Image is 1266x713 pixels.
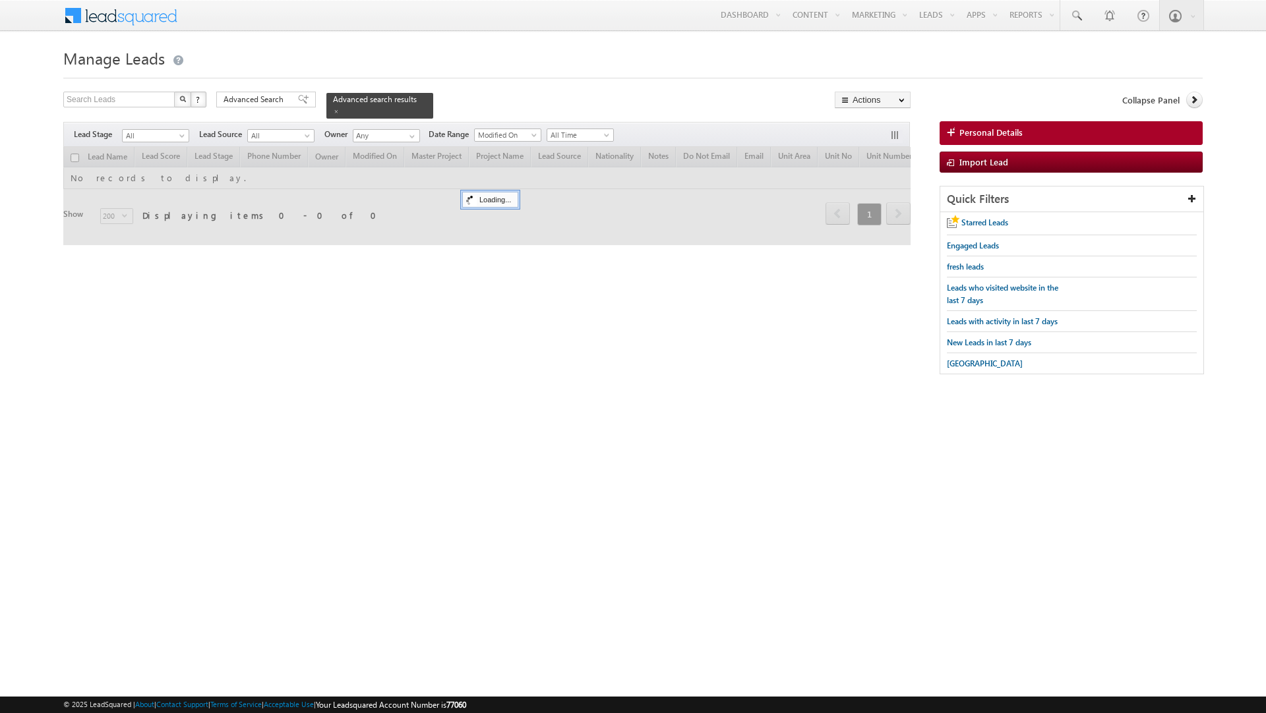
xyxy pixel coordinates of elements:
[947,337,1031,347] span: New Leads in last 7 days
[224,94,287,105] span: Advanced Search
[1122,94,1180,106] span: Collapse Panel
[123,130,185,142] span: All
[547,129,610,141] span: All Time
[248,130,311,142] span: All
[475,129,537,141] span: Modified On
[947,262,984,271] span: fresh leads
[135,700,154,708] a: About
[316,700,466,710] span: Your Leadsquared Account Number is
[324,128,353,140] span: Owner
[63,699,466,711] span: © 2025 LeadSquared | | | | |
[947,316,1058,326] span: Leads with activity in last 7 days
[940,121,1203,145] a: Personal Details
[940,186,1203,212] div: Quick Filters
[947,358,1023,368] span: [GEOGRAPHIC_DATA]
[210,700,262,708] a: Terms of Service
[196,94,202,105] span: ?
[63,47,165,69] span: Manage Leads
[353,129,420,142] input: Type to Search
[835,92,911,108] button: Actions
[474,128,541,142] a: Modified On
[191,92,206,107] button: ?
[959,127,1023,138] span: Personal Details
[333,94,417,104] span: Advanced search results
[179,96,186,102] img: Search
[122,129,189,142] a: All
[947,241,999,250] span: Engaged Leads
[547,128,614,142] a: All Time
[402,130,419,143] a: Show All Items
[961,217,1008,227] span: Starred Leads
[947,283,1058,305] span: Leads who visited website in the last 7 days
[247,129,315,142] a: All
[156,700,208,708] a: Contact Support
[429,128,474,140] span: Date Range
[959,156,1008,167] span: Import Lead
[446,700,466,710] span: 77060
[264,700,314,708] a: Acceptable Use
[462,192,518,208] div: Loading...
[74,128,122,140] span: Lead Stage
[199,128,247,140] span: Lead Source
